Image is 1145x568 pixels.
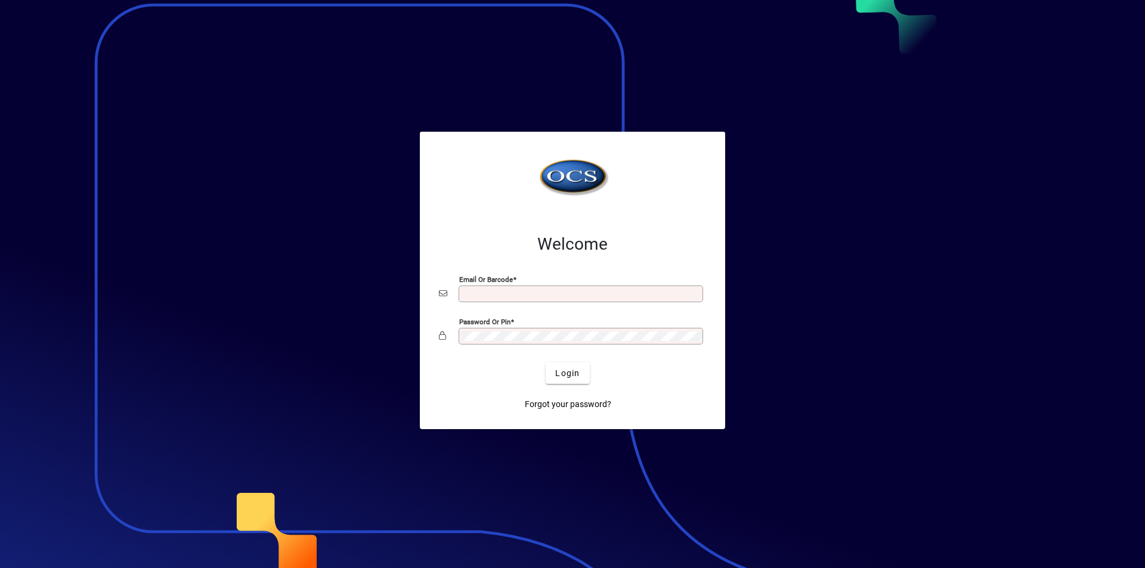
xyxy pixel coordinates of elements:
[459,318,510,326] mat-label: Password or Pin
[520,393,616,415] a: Forgot your password?
[546,362,589,384] button: Login
[525,398,611,411] span: Forgot your password?
[555,367,580,380] span: Login
[459,275,513,284] mat-label: Email or Barcode
[439,234,706,254] h2: Welcome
